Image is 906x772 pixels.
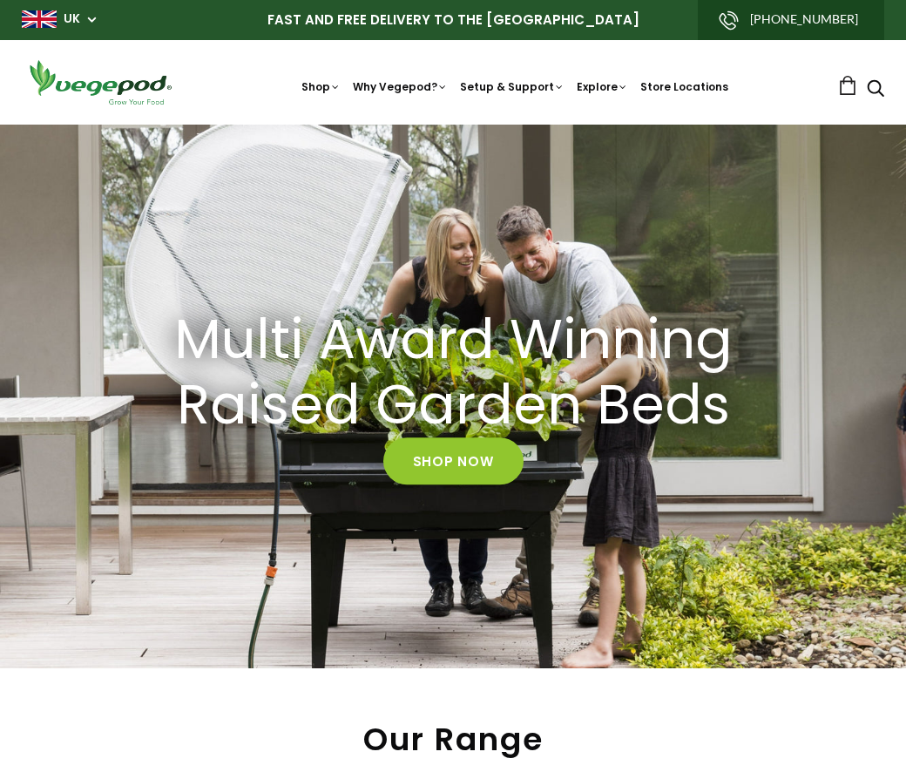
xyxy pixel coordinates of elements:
img: gb_large.png [22,10,57,28]
a: Search [867,81,884,99]
img: Vegepod [22,58,179,107]
a: Why Vegepod? [353,79,448,94]
a: Explore [577,79,628,94]
a: Setup & Support [460,79,565,94]
a: UK [64,10,80,28]
a: Shop Now [383,438,524,485]
h2: Our Range [22,721,884,758]
a: Shop [301,79,341,94]
a: Store Locations [640,79,728,94]
a: Multi Award Winning Raised Garden Beds [90,308,816,438]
